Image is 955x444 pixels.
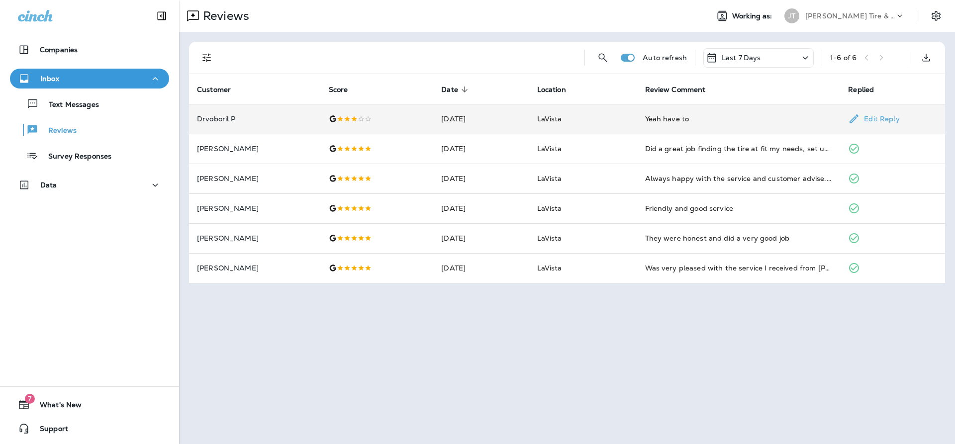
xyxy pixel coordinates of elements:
[433,164,529,193] td: [DATE]
[199,8,249,23] p: Reviews
[645,263,833,273] div: Was very pleased with the service I received from Jensen tire. The were very honest and up front ...
[645,203,833,213] div: Friendly and good service
[537,114,562,123] span: LaVista
[433,193,529,223] td: [DATE]
[732,12,774,20] span: Working as:
[197,204,313,212] p: [PERSON_NAME]
[433,104,529,134] td: [DATE]
[197,264,313,272] p: [PERSON_NAME]
[329,86,348,94] span: Score
[441,86,458,94] span: Date
[197,85,244,94] span: Customer
[10,119,169,140] button: Reviews
[537,234,562,243] span: LaVista
[645,233,833,243] div: They were honest and did a very good job
[537,204,562,213] span: LaVista
[197,234,313,242] p: [PERSON_NAME]
[197,175,313,182] p: [PERSON_NAME]
[848,86,874,94] span: Replied
[643,54,687,62] p: Auto refresh
[10,40,169,60] button: Companies
[197,115,313,123] p: Drvoboril P
[10,419,169,439] button: Support
[329,85,361,94] span: Score
[40,181,57,189] p: Data
[848,85,887,94] span: Replied
[722,54,761,62] p: Last 7 Days
[10,69,169,89] button: Inbox
[645,86,706,94] span: Review Comment
[197,48,217,68] button: Filters
[30,401,82,413] span: What's New
[38,152,111,162] p: Survey Responses
[593,48,613,68] button: Search Reviews
[645,174,833,183] div: Always happy with the service and customer advise. I don't feel pushed into something I do t need.
[441,85,471,94] span: Date
[197,145,313,153] p: [PERSON_NAME]
[830,54,857,62] div: 1 - 6 of 6
[645,85,719,94] span: Review Comment
[10,395,169,415] button: 7What's New
[10,93,169,114] button: Text Messages
[927,7,945,25] button: Settings
[30,425,68,437] span: Support
[916,48,936,68] button: Export as CSV
[537,85,579,94] span: Location
[537,86,566,94] span: Location
[860,115,899,123] p: Edit Reply
[537,174,562,183] span: LaVista
[25,394,35,404] span: 7
[433,223,529,253] td: [DATE]
[805,12,895,20] p: [PERSON_NAME] Tire & Auto
[40,46,78,54] p: Companies
[433,253,529,283] td: [DATE]
[39,100,99,110] p: Text Messages
[537,264,562,272] span: LaVista
[40,75,59,83] p: Inbox
[10,145,169,166] button: Survey Responses
[537,144,562,153] span: LaVista
[645,144,833,154] div: Did a great job finding the tire at fit my needs, set up a time that was convenient for me, very ...
[38,126,77,136] p: Reviews
[784,8,799,23] div: JT
[433,134,529,164] td: [DATE]
[148,6,176,26] button: Collapse Sidebar
[197,86,231,94] span: Customer
[645,114,833,124] div: Yeah have to
[10,175,169,195] button: Data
